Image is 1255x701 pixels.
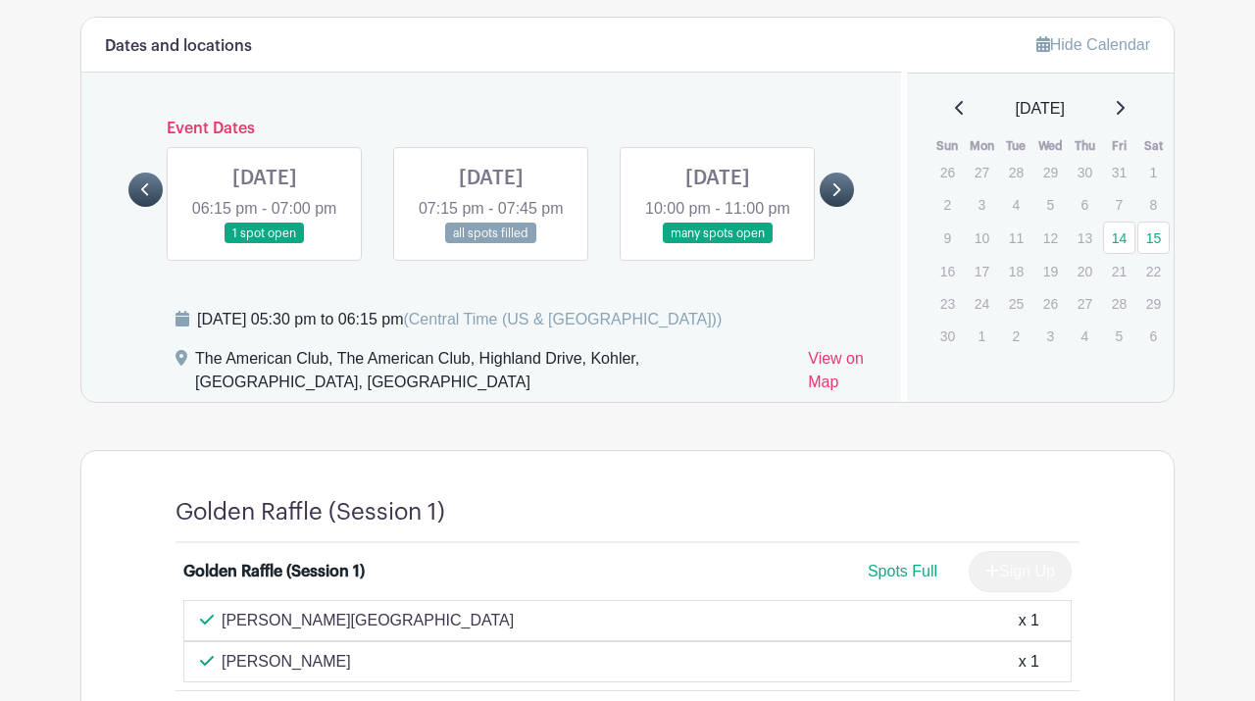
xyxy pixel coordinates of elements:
[966,157,998,187] p: 27
[1019,609,1039,632] div: x 1
[1103,321,1135,351] p: 5
[1103,157,1135,187] p: 31
[195,347,792,402] div: The American Club, The American Club, Highland Drive, Kohler, [GEOGRAPHIC_DATA], [GEOGRAPHIC_DATA]
[966,223,998,253] p: 10
[1000,288,1032,319] p: 25
[1136,136,1171,156] th: Sat
[808,347,877,402] a: View on Map
[1069,321,1101,351] p: 4
[197,308,722,331] div: [DATE] 05:30 pm to 06:15 pm
[1000,321,1032,351] p: 2
[1034,223,1067,253] p: 12
[1103,189,1135,220] p: 7
[403,311,722,327] span: (Central Time (US & [GEOGRAPHIC_DATA]))
[1069,256,1101,286] p: 20
[1034,189,1067,220] p: 5
[931,321,964,351] p: 30
[1069,288,1101,319] p: 27
[999,136,1033,156] th: Tue
[1137,321,1170,351] p: 6
[1103,222,1135,254] a: 14
[1103,256,1135,286] p: 21
[1102,136,1136,156] th: Fri
[966,256,998,286] p: 17
[1069,189,1101,220] p: 6
[931,288,964,319] p: 23
[1036,36,1150,53] a: Hide Calendar
[222,609,514,632] p: [PERSON_NAME][GEOGRAPHIC_DATA]
[1137,157,1170,187] p: 1
[966,288,998,319] p: 24
[931,189,964,220] p: 2
[1016,97,1065,121] span: [DATE]
[931,256,964,286] p: 16
[1000,223,1032,253] p: 11
[931,223,964,253] p: 9
[1000,157,1032,187] p: 28
[1019,650,1039,674] div: x 1
[183,560,365,583] div: Golden Raffle (Session 1)
[1137,288,1170,319] p: 29
[1137,189,1170,220] p: 8
[105,37,252,56] h6: Dates and locations
[930,136,965,156] th: Sun
[1069,157,1101,187] p: 30
[1103,288,1135,319] p: 28
[1034,288,1067,319] p: 26
[163,120,820,138] h6: Event Dates
[1034,256,1067,286] p: 19
[1137,256,1170,286] p: 22
[1034,157,1067,187] p: 29
[868,563,937,579] span: Spots Full
[1068,136,1102,156] th: Thu
[966,321,998,351] p: 1
[966,189,998,220] p: 3
[1033,136,1068,156] th: Wed
[222,650,351,674] p: [PERSON_NAME]
[931,157,964,187] p: 26
[1000,189,1032,220] p: 4
[176,498,445,526] h4: Golden Raffle (Session 1)
[1137,222,1170,254] a: 15
[965,136,999,156] th: Mon
[1034,321,1067,351] p: 3
[1000,256,1032,286] p: 18
[1069,223,1101,253] p: 13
